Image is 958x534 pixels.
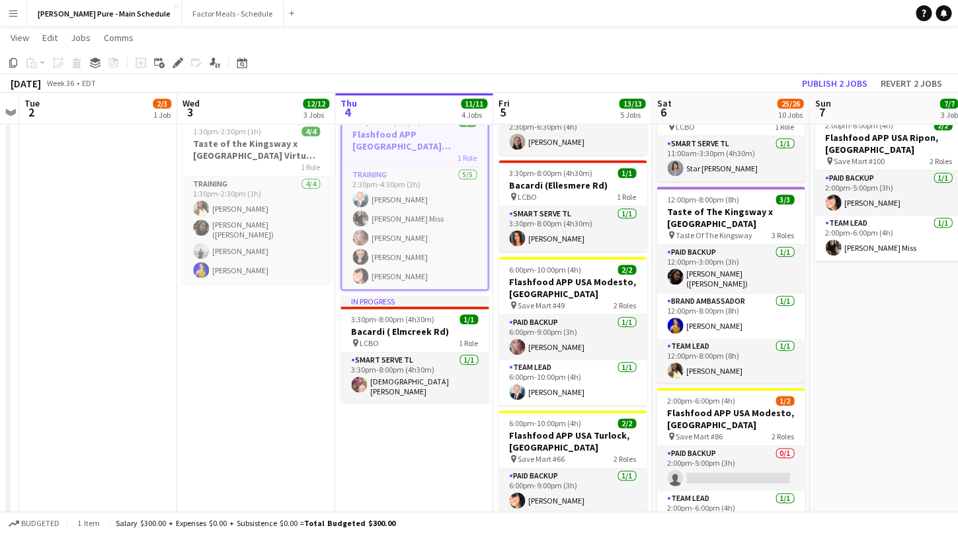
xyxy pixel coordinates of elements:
[342,128,487,152] h3: Flashfood APP [GEOGRAPHIC_DATA] Modesto Training
[342,167,487,289] app-card-role: Training5/52:30pm-4:30pm (2h)[PERSON_NAME][PERSON_NAME] Miss[PERSON_NAME][PERSON_NAME][PERSON_NAME]
[340,108,489,290] div: 2:30pm-4:30pm (2h)5/5Flashfood APP [GEOGRAPHIC_DATA] Modesto Training1 RoleTraining5/52:30pm-4:30...
[65,29,96,46] a: Jobs
[657,187,805,382] app-job-card: 12:00pm-8:00pm (8h)3/3Taste of The Kingsway x [GEOGRAPHIC_DATA] Taste Of The Kingsway3 RolesPaid ...
[813,105,830,120] span: 7
[499,97,509,109] span: Fri
[340,353,489,402] app-card-role: Smart Serve TL1/13:30pm-8:00pm (4h30m)[DEMOGRAPHIC_DATA][PERSON_NAME]
[116,518,395,528] div: Salary $300.00 + Expenses $0.00 + Subsistence $0.00 =
[7,516,61,531] button: Budgeted
[461,99,487,109] span: 11/11
[11,32,29,44] span: View
[834,156,885,166] span: Save Mart #100
[776,396,794,406] span: 1/2
[182,177,331,283] app-card-role: Training4/41:30pm-2:30pm (1h)[PERSON_NAME][PERSON_NAME] ([PERSON_NAME]) [PERSON_NAME][PERSON_NAME...
[193,126,261,136] span: 1:30pm-2:30pm (1h)
[42,32,58,44] span: Edit
[772,431,794,441] span: 2 Roles
[27,1,182,26] button: [PERSON_NAME] Pure - Main Schedule
[930,156,952,166] span: 2 Roles
[153,110,171,120] div: 1 Job
[657,206,805,230] h3: Taste of The Kingsway x [GEOGRAPHIC_DATA]
[499,429,647,453] h3: Flashfood APP USA Turlock, [GEOGRAPHIC_DATA]
[497,105,509,120] span: 5
[499,276,647,300] h3: Flashfood APP USA Modesto, [GEOGRAPHIC_DATA]
[934,120,952,130] span: 2/2
[499,206,647,251] app-card-role: Smart Serve TL1/13:30pm-8:00pm (4h30m)[PERSON_NAME]
[772,230,794,240] span: 3 Roles
[509,265,581,275] span: 6:00pm-10:00pm (4h)
[815,97,830,109] span: Sun
[11,77,41,90] div: [DATE]
[303,110,329,120] div: 3 Jobs
[775,122,794,132] span: 1 Role
[301,126,320,136] span: 4/4
[667,396,735,406] span: 2:00pm-6:00pm (4h)
[499,257,647,405] app-job-card: 6:00pm-10:00pm (4h)2/2Flashfood APP USA Modesto, [GEOGRAPHIC_DATA] Save Mart #492 RolesPaid Backu...
[776,195,794,204] span: 3/3
[22,105,40,120] span: 2
[657,90,805,181] app-job-card: 11:00am-3:30pm (4h30m)1/1Bacardi (Yonge St) LCBO1 RoleSmart Serve TL1/111:00am-3:30pm (4h30m)Star...
[657,407,805,431] h3: Flashfood APP USA Modesto, [GEOGRAPHIC_DATA]
[657,97,671,109] span: Sat
[182,97,200,109] span: Wed
[182,138,331,161] h3: Taste of the Kingsway x [GEOGRAPHIC_DATA] Virtual Training
[153,99,171,109] span: 2/3
[458,153,477,163] span: 1 Role
[499,179,647,191] h3: Bacardi (Ellesmere Rd)
[676,230,752,240] span: Taste Of The Kingsway
[797,75,873,92] button: Publish 2 jobs
[518,300,565,310] span: Save Mart #49
[499,160,647,251] app-job-card: 3:30pm-8:00pm (4h30m)1/1Bacardi (Ellesmere Rd) LCBO1 RoleSmart Serve TL1/13:30pm-8:00pm (4h30m)[P...
[618,265,636,275] span: 2/2
[614,454,636,464] span: 2 Roles
[518,192,537,202] span: LCBO
[180,105,200,120] span: 3
[182,118,331,283] app-job-card: 1:30pm-2:30pm (1h)4/4Taste of the Kingsway x [GEOGRAPHIC_DATA] Virtual Training1 RoleTraining4/41...
[617,192,636,202] span: 1 Role
[499,110,647,155] app-card-role: Team Lead1/12:30pm-6:30pm (4h)[PERSON_NAME]
[657,446,805,491] app-card-role: Paid Backup0/12:00pm-5:00pm (3h)
[509,418,581,428] span: 6:00pm-10:00pm (4h)
[777,99,803,109] span: 25/26
[618,418,636,428] span: 2/2
[676,122,695,132] span: LCBO
[24,97,40,109] span: Tue
[71,32,91,44] span: Jobs
[340,326,489,337] h3: Bacardi ( Elmcreek Rd)
[825,120,893,130] span: 2:00pm-6:00pm (4h)
[778,110,803,120] div: 10 Jobs
[619,99,645,109] span: 13/13
[21,519,60,528] span: Budgeted
[499,315,647,360] app-card-role: Paid Backup1/16:00pm-9:00pm (3h)[PERSON_NAME]
[340,296,489,306] div: In progress
[303,99,329,109] span: 12/12
[37,29,63,46] a: Edit
[340,97,357,109] span: Thu
[618,168,636,178] span: 1/1
[655,105,671,120] span: 6
[461,110,487,120] div: 4 Jobs
[509,168,592,178] span: 3:30pm-8:00pm (4h30m)
[360,338,379,348] span: LCBO
[104,32,134,44] span: Comms
[82,78,96,88] div: EDT
[459,314,478,324] span: 1/1
[99,29,139,46] a: Comms
[657,294,805,339] app-card-role: Brand Ambassador1/112:00pm-8:00pm (8h)[PERSON_NAME]
[676,431,723,441] span: Save Mart #86
[304,518,395,528] span: Total Budgeted $300.00
[499,468,647,513] app-card-role: Paid Backup1/16:00pm-9:00pm (3h)[PERSON_NAME]
[340,296,489,402] app-job-card: In progress3:30pm-8:00pm (4h30m)1/1Bacardi ( Elmcreek Rd) LCBO1 RoleSmart Serve TL1/13:30pm-8:00p...
[614,300,636,310] span: 2 Roles
[73,518,104,528] span: 1 item
[667,195,739,204] span: 12:00pm-8:00pm (8h)
[44,78,77,88] span: Week 36
[301,162,320,172] span: 1 Role
[619,110,645,120] div: 5 Jobs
